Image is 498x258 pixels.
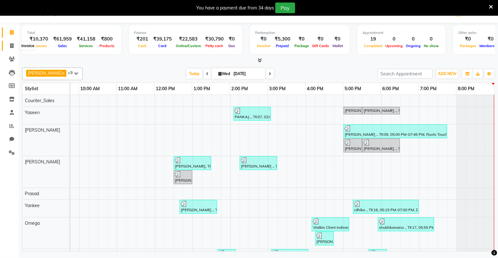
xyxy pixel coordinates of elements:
[384,44,404,48] span: Upcoming
[458,44,478,48] span: Packages
[363,108,399,113] div: [PERSON_NAME] ., TK08, 05:30 PM-06:30 PM, Color Touchup Dia Richesse(M)
[255,44,272,48] span: Voucher
[344,140,361,151] div: [PERSON_NAME] ., TK09, 05:00 PM-05:30 PM, Stylist Cut(M)
[27,30,116,36] div: Total
[293,44,311,48] span: Package
[203,36,226,43] div: ₹30,790
[331,44,344,48] span: Wallet
[56,44,69,48] span: Sales
[458,36,478,43] div: ₹0
[180,201,216,213] div: [PERSON_NAME] ., TK05, 12:40 PM-01:40 PM, Eyebrows & Upperlips (₹100),Chin Threading (₹80)
[204,44,225,48] span: Petty cash
[20,42,36,50] div: Invoice
[154,84,177,93] a: 12:00 PM
[98,36,116,43] div: ₹800
[226,36,237,43] div: ₹0
[25,159,60,165] span: [PERSON_NAME]
[311,44,331,48] span: Gift Cards
[316,233,333,244] div: [PERSON_NAME] ., TK12, 04:15 PM-04:45 PM, Eyebrows & Upperlips (₹100)
[25,110,40,115] span: Yaseen
[51,36,74,43] div: ₹61,959
[331,36,344,43] div: ₹0
[117,84,139,93] a: 11:00 AM
[157,44,168,48] span: Card
[27,36,51,43] div: ₹10,370
[268,84,288,93] a: 3:00 PM
[232,69,263,79] input: 2025-09-03
[174,157,210,169] div: [PERSON_NAME], TK02, 12:30 PM-01:30 PM, Sr.Stylist Cut(M) (₹1000)
[62,70,64,75] a: x
[134,30,237,36] div: Finance
[78,44,95,48] span: Services
[362,44,384,48] span: Completed
[217,71,232,76] span: Wed
[174,44,203,48] span: Online/Custom
[384,36,404,43] div: 0
[344,108,361,113] div: [PERSON_NAME] ., TK08, 05:00 PM-05:30 PM, Stylist Cut(M)
[272,36,293,43] div: ₹5,300
[227,44,237,48] span: Due
[422,44,440,48] span: No show
[187,69,202,79] span: Today
[255,30,344,36] div: Redemption
[354,201,418,213] div: rdhika ., TK16, 05:15 PM-07:00 PM, Dermalogica Facial with Cooling Contour Mask (₹5500),Gel Polis...
[98,44,116,48] span: Products
[363,140,399,151] div: [PERSON_NAME] ., TK09, 05:30 PM-06:30 PM, Color Touchup Dia Richesse(M)
[293,36,311,43] div: ₹0
[192,84,212,93] a: 1:00 PM
[25,220,40,226] span: Omega
[378,218,434,230] div: shubhkamana ., TK17, 05:55 PM-07:25 PM, L'aamis Pure Youth Cleanup(F) (₹2000),Detan(M) (₹500)
[419,84,439,93] a: 7:00 PM
[25,127,60,133] span: [PERSON_NAME]
[362,30,440,36] div: Appointment
[196,5,274,11] div: You have a payment due from 34 days
[422,36,440,43] div: 0
[29,44,48,48] span: Expenses
[240,157,277,169] div: [PERSON_NAME] ., TK04, 02:15 PM-03:15 PM, Cr.Stylist Cut(F)
[255,36,272,43] div: ₹0
[137,44,148,48] span: Cash
[378,69,433,79] input: Search Appointment
[74,36,98,43] div: ₹41,158
[25,191,39,196] span: Prasad
[134,36,151,43] div: ₹201
[404,44,422,48] span: Ongoing
[174,36,203,43] div: ₹22,583
[404,36,422,43] div: 0
[344,125,446,137] div: [PERSON_NAME] ., TK09, 05:00 PM-07:45 PM, Roots Touchup Sr.Stylist(F) (₹2200),Sr.Stylist Cut(M) (...
[234,108,270,120] div: PANKAJ ., TK07, 02:05 PM-03:05 PM, Sr.Stylist Cut(M) (₹1000)
[438,71,456,76] span: ADD NEW
[79,84,102,93] a: 10:00 AM
[456,84,476,93] a: 8:00 PM
[311,36,331,43] div: ₹0
[151,36,174,43] div: ₹39,175
[25,86,38,91] span: Stylist
[275,3,295,13] button: Pay
[275,44,291,48] span: Prepaid
[436,69,458,78] button: ADD NEW
[174,171,192,183] div: [PERSON_NAME], TK02, 12:30 PM-01:00 PM, Stylist Cut(M)
[28,70,62,75] span: [PERSON_NAME]
[68,70,77,75] span: +9
[25,203,40,208] span: Yankee
[25,98,54,103] span: Counter_Sales
[230,84,250,93] a: 2:00 PM
[362,36,384,43] div: 19
[305,84,325,93] a: 4:00 PM
[381,84,401,93] a: 6:00 PM
[343,84,363,93] a: 5:00 PM
[312,218,349,230] div: Walkin Client Indiranagar BLR, TK11, 04:10 PM-05:10 PM, Back Massage (₹1500),Head Massage Olive(F...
